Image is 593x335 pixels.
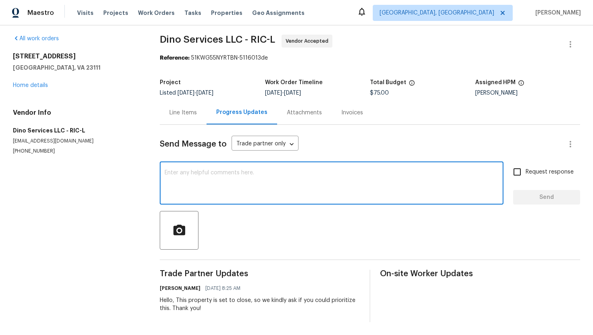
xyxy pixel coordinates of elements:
span: Visits [77,9,94,17]
span: On-site Worker Updates [380,270,580,278]
span: [PERSON_NAME] [532,9,581,17]
h5: Project [160,80,181,85]
h5: Total Budget [370,80,406,85]
b: Reference: [160,55,190,61]
span: $75.00 [370,90,389,96]
span: Maestro [27,9,54,17]
span: [DATE] [177,90,194,96]
p: [EMAIL_ADDRESS][DOMAIN_NAME] [13,138,140,145]
span: Request response [526,168,574,176]
a: Home details [13,83,48,88]
span: The hpm assigned to this work order. [518,80,524,90]
h5: [GEOGRAPHIC_DATA], VA 23111 [13,64,140,72]
h4: Vendor Info [13,109,140,117]
span: [DATE] [265,90,282,96]
div: Hello, This property is set to close, so we kindly ask if you could prioritize this. Thank you! [160,296,360,312]
div: 51KWG55NYRTBN-5116013de [160,54,580,62]
span: - [177,90,213,96]
h2: [STREET_ADDRESS] [13,52,140,60]
span: Vendor Accepted [286,37,332,45]
h6: [PERSON_NAME] [160,284,200,292]
span: [DATE] [284,90,301,96]
span: [DATE] 8:25 AM [205,284,240,292]
span: - [265,90,301,96]
h5: Assigned HPM [475,80,516,85]
div: Invoices [341,109,363,117]
span: Dino Services LLC - RIC-L [160,35,275,44]
div: Progress Updates [216,108,267,116]
span: Trade Partner Updates [160,270,360,278]
span: The total cost of line items that have been proposed by Opendoor. This sum includes line items th... [409,80,415,90]
span: Listed [160,90,213,96]
span: Tasks [184,10,201,16]
a: All work orders [13,36,59,41]
div: [PERSON_NAME] [475,90,580,96]
span: Work Orders [138,9,175,17]
span: [GEOGRAPHIC_DATA], [GEOGRAPHIC_DATA] [380,9,494,17]
div: Line Items [169,109,197,117]
p: [PHONE_NUMBER] [13,148,140,155]
span: Projects [103,9,128,17]
span: [DATE] [196,90,213,96]
h5: Dino Services LLC - RIC-L [13,126,140,134]
span: Geo Assignments [252,9,305,17]
span: Send Message to [160,140,227,148]
h5: Work Order Timeline [265,80,323,85]
div: Trade partner only [232,138,299,151]
span: Properties [211,9,242,17]
div: Attachments [287,109,322,117]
